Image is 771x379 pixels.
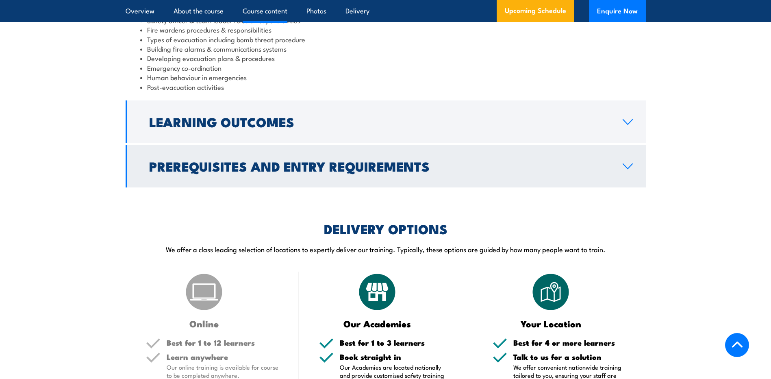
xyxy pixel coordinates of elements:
[140,25,631,34] li: Fire wardens procedures & responsibilities
[493,319,609,328] h3: Your Location
[167,339,279,346] h5: Best for 1 to 12 learners
[140,35,631,44] li: Types of evacuation including bomb threat procedure
[149,160,610,172] h2: Prerequisites and Entry Requirements
[126,100,646,143] a: Learning Outcomes
[513,353,625,361] h5: Talk to us for a solution
[319,319,436,328] h3: Our Academies
[126,244,646,254] p: We offer a class leading selection of locations to expertly deliver our training. Typically, thes...
[126,145,646,187] a: Prerequisites and Entry Requirements
[149,116,610,127] h2: Learning Outcomes
[340,339,452,346] h5: Best for 1 to 3 learners
[146,319,263,328] h3: Online
[140,63,631,72] li: Emergency co-ordination
[340,353,452,361] h5: Book straight in
[140,44,631,53] li: Building fire alarms & communications systems
[513,339,625,346] h5: Best for 4 or more learners
[167,353,279,361] h5: Learn anywhere
[140,53,631,63] li: Developing evacuation plans & procedures
[140,82,631,91] li: Post-evacuation activities
[324,223,447,234] h2: DELIVERY OPTIONS
[140,72,631,82] li: Human behaviour in emergencies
